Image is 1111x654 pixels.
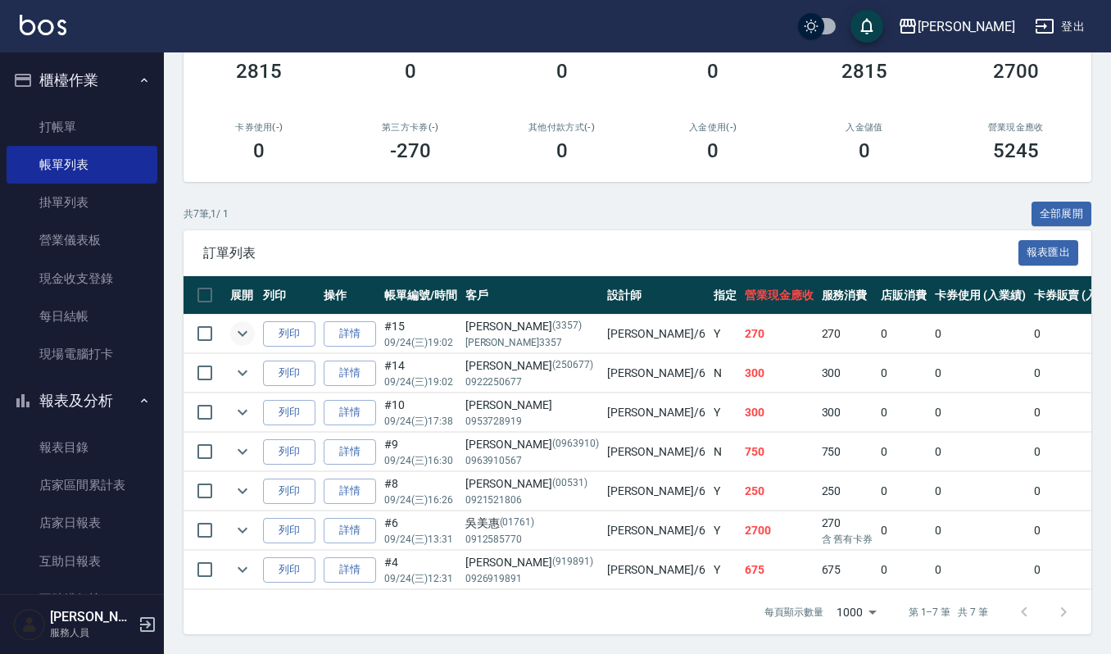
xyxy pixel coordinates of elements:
[236,60,282,83] h3: 2815
[324,400,376,425] a: 詳情
[877,472,931,511] td: 0
[7,59,157,102] button: 櫃檯作業
[931,511,1030,550] td: 0
[818,472,877,511] td: 250
[465,357,599,375] div: [PERSON_NAME]
[384,453,457,468] p: 09/24 (三) 16:30
[741,551,818,589] td: 675
[465,475,599,493] div: [PERSON_NAME]
[384,571,457,586] p: 09/24 (三) 12:31
[931,551,1030,589] td: 0
[226,276,259,315] th: 展開
[20,15,66,35] img: Logo
[465,318,599,335] div: [PERSON_NAME]
[818,433,877,471] td: 750
[7,429,157,466] a: 報表目錄
[818,315,877,353] td: 270
[465,414,599,429] p: 0953728919
[603,551,710,589] td: [PERSON_NAME] /6
[830,590,882,634] div: 1000
[909,605,988,620] p: 第 1–7 筆 共 7 筆
[259,276,320,315] th: 列印
[859,139,870,162] h3: 0
[741,393,818,432] td: 300
[877,315,931,353] td: 0
[556,60,568,83] h3: 0
[230,361,255,385] button: expand row
[818,551,877,589] td: 675
[263,479,315,504] button: 列印
[203,245,1018,261] span: 訂單列表
[877,354,931,393] td: 0
[405,60,416,83] h3: 0
[877,551,931,589] td: 0
[710,315,741,353] td: Y
[657,122,769,133] h2: 入金使用(-)
[993,60,1039,83] h3: 2700
[230,439,255,464] button: expand row
[931,393,1030,432] td: 0
[818,276,877,315] th: 服務消費
[552,475,587,493] p: (00531)
[465,436,599,453] div: [PERSON_NAME]
[465,397,599,414] div: [PERSON_NAME]
[603,393,710,432] td: [PERSON_NAME] /6
[710,393,741,432] td: Y
[710,354,741,393] td: N
[603,472,710,511] td: [PERSON_NAME] /6
[818,511,877,550] td: 270
[603,433,710,471] td: [PERSON_NAME] /6
[877,276,931,315] th: 店販消費
[465,515,599,532] div: 吳美惠
[850,10,883,43] button: save
[741,276,818,315] th: 營業現金應收
[324,557,376,583] a: 詳情
[822,532,873,547] p: 含 舊有卡券
[230,321,255,346] button: expand row
[184,207,229,221] p: 共 7 筆, 1 / 1
[931,433,1030,471] td: 0
[384,493,457,507] p: 09/24 (三) 16:26
[931,354,1030,393] td: 0
[7,184,157,221] a: 掛單列表
[603,276,710,315] th: 設計師
[1032,202,1092,227] button: 全部展開
[603,511,710,550] td: [PERSON_NAME] /6
[380,315,461,353] td: #15
[552,357,593,375] p: (250677)
[263,557,315,583] button: 列印
[710,472,741,511] td: Y
[741,354,818,393] td: 300
[50,609,134,625] h5: [PERSON_NAME]
[959,122,1072,133] h2: 營業現金應收
[380,511,461,550] td: #6
[324,439,376,465] a: 詳情
[7,466,157,504] a: 店家區間累計表
[506,122,618,133] h2: 其他付款方式(-)
[230,479,255,503] button: expand row
[263,400,315,425] button: 列印
[7,580,157,618] a: 互助排行榜
[603,354,710,393] td: [PERSON_NAME] /6
[877,393,931,432] td: 0
[263,361,315,386] button: 列印
[710,276,741,315] th: 指定
[552,318,582,335] p: (3357)
[320,276,380,315] th: 操作
[50,625,134,640] p: 服務人員
[380,393,461,432] td: #10
[263,321,315,347] button: 列印
[891,10,1022,43] button: [PERSON_NAME]
[818,393,877,432] td: 300
[380,433,461,471] td: #9
[556,139,568,162] h3: 0
[13,608,46,641] img: Person
[384,335,457,350] p: 09/24 (三) 19:02
[465,493,599,507] p: 0921521806
[253,139,265,162] h3: 0
[263,439,315,465] button: 列印
[230,557,255,582] button: expand row
[764,605,823,620] p: 每頁顯示數量
[380,354,461,393] td: #14
[324,321,376,347] a: 詳情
